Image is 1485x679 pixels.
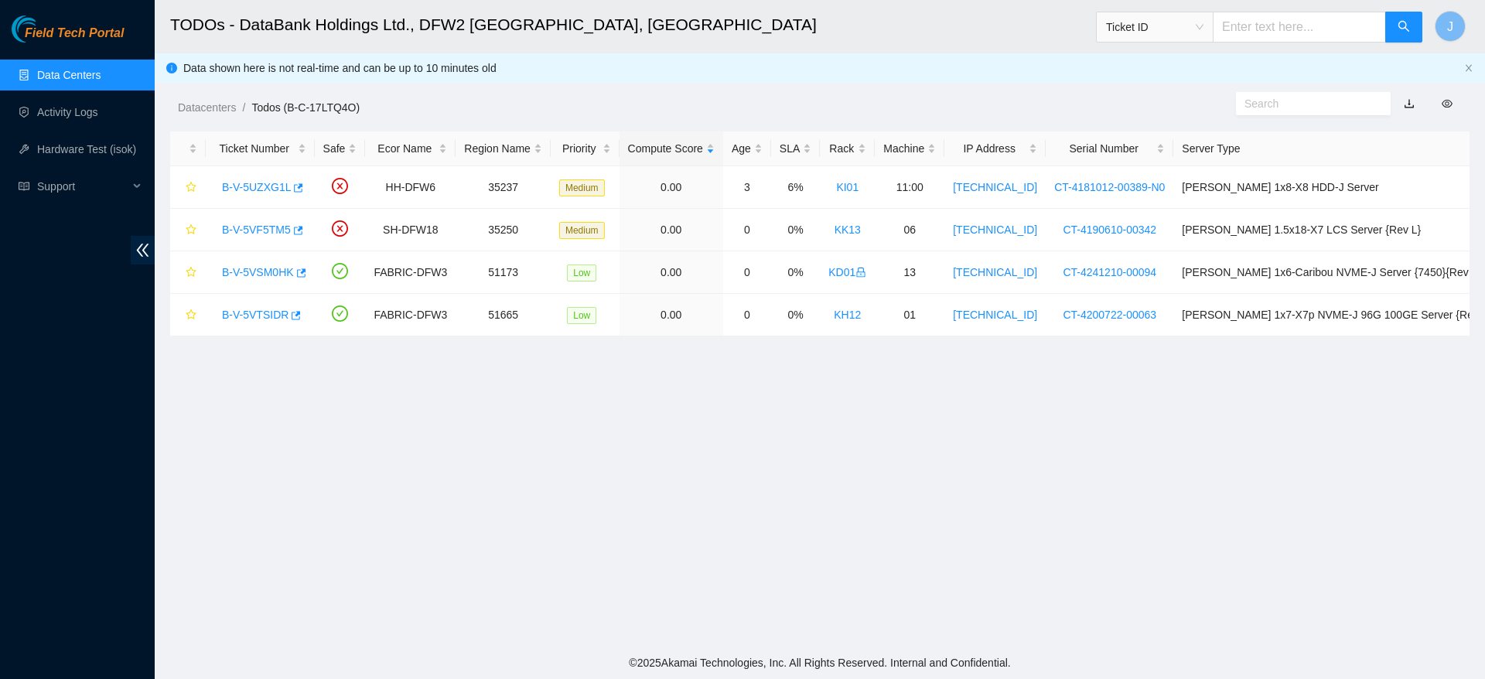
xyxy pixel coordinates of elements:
td: 0 [723,294,771,336]
a: CT-4241210-00094 [1063,266,1156,278]
td: 11:00 [875,166,944,209]
a: CT-4200722-00063 [1063,309,1156,321]
span: Support [37,171,128,202]
a: download [1404,97,1415,110]
td: 0.00 [620,166,723,209]
span: star [186,182,196,194]
span: close-circle [332,178,348,194]
a: Data Centers [37,69,101,81]
td: 0.00 [620,251,723,294]
a: CT-4190610-00342 [1063,223,1156,236]
span: Low [567,307,596,324]
footer: © 2025 Akamai Technologies, Inc. All Rights Reserved. Internal and Confidential. [155,647,1485,679]
button: J [1435,11,1466,42]
td: 0% [771,294,820,336]
td: 0.00 [620,209,723,251]
td: 06 [875,209,944,251]
img: Akamai Technologies [12,15,78,43]
td: 35237 [456,166,551,209]
td: 13 [875,251,944,294]
button: star [179,302,197,327]
span: Medium [559,179,605,196]
a: Activity Logs [37,106,98,118]
td: 0% [771,251,820,294]
span: J [1447,17,1453,36]
a: B-V-5VF5TM5 [222,223,291,236]
span: Ticket ID [1106,15,1203,39]
a: Akamai TechnologiesField Tech Portal [12,28,124,48]
td: 51173 [456,251,551,294]
span: read [19,181,29,192]
td: 0 [723,251,771,294]
button: search [1385,12,1422,43]
td: 01 [875,294,944,336]
a: B-V-5UZXG1L [222,181,291,193]
a: KI01 [836,181,859,193]
td: 0 [723,209,771,251]
span: star [186,224,196,237]
td: SH-DFW18 [365,209,456,251]
a: [TECHNICAL_ID] [953,266,1037,278]
a: CT-4181012-00389-N0 [1054,181,1165,193]
a: KH12 [834,309,861,321]
span: close-circle [332,220,348,237]
a: Hardware Test (isok) [37,143,136,155]
td: 6% [771,166,820,209]
button: close [1464,63,1473,73]
td: HH-DFW6 [365,166,456,209]
td: FABRIC-DFW3 [365,294,456,336]
span: lock [855,267,866,278]
span: Field Tech Portal [25,26,124,41]
a: Datacenters [178,101,236,114]
button: star [179,217,197,242]
a: [TECHNICAL_ID] [953,181,1037,193]
td: 35250 [456,209,551,251]
span: search [1398,20,1410,35]
td: FABRIC-DFW3 [365,251,456,294]
span: eye [1442,98,1453,109]
a: [TECHNICAL_ID] [953,309,1037,321]
span: check-circle [332,263,348,279]
td: 0.00 [620,294,723,336]
span: Low [567,264,596,281]
span: star [186,267,196,279]
button: download [1392,91,1426,116]
span: star [186,309,196,322]
a: B-V-5VTSIDR [222,309,288,321]
input: Search [1244,95,1370,112]
input: Enter text here... [1213,12,1386,43]
button: star [179,175,197,200]
a: KD01lock [828,266,866,278]
span: double-left [131,236,155,264]
a: [TECHNICAL_ID] [953,223,1037,236]
td: 0% [771,209,820,251]
a: KK13 [835,223,861,236]
td: 51665 [456,294,551,336]
span: check-circle [332,305,348,322]
a: B-V-5VSM0HK [222,266,294,278]
span: / [242,101,245,114]
td: 3 [723,166,771,209]
button: star [179,260,197,285]
span: Medium [559,222,605,239]
a: Todos (B-C-17LTQ4O) [251,101,360,114]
